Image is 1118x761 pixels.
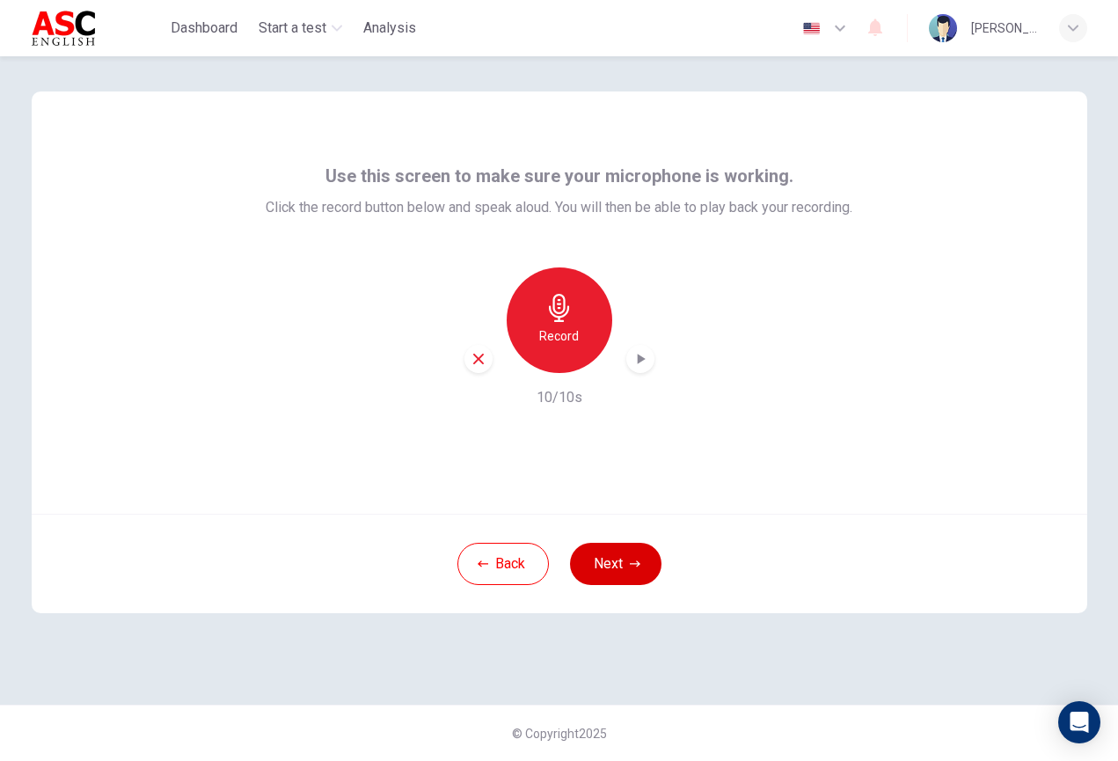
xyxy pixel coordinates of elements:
[32,11,124,46] img: ASC English logo
[512,727,607,741] span: © Copyright 2025
[252,12,349,44] button: Start a test
[356,12,423,44] button: Analysis
[171,18,237,39] span: Dashboard
[971,18,1038,39] div: [PERSON_NAME]
[1058,701,1100,743] div: Open Intercom Messenger
[32,11,164,46] a: ASC English logo
[800,22,822,35] img: en
[259,18,326,39] span: Start a test
[507,267,612,373] button: Record
[164,12,245,44] button: Dashboard
[363,18,416,39] span: Analysis
[457,543,549,585] button: Back
[266,197,852,218] span: Click the record button below and speak aloud. You will then be able to play back your recording.
[325,162,793,190] span: Use this screen to make sure your microphone is working.
[539,326,579,347] h6: Record
[929,14,957,42] img: Profile picture
[570,543,661,585] button: Next
[537,387,582,408] h6: 10/10s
